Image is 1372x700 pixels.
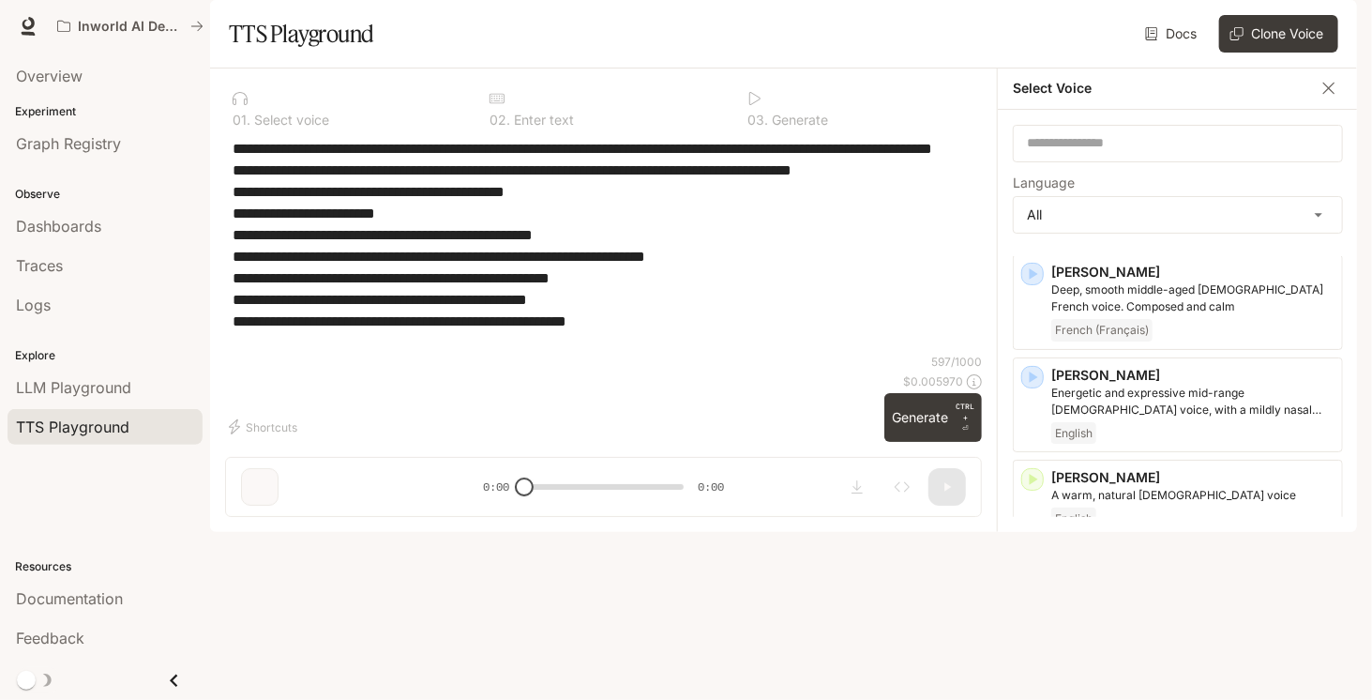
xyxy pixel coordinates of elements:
[768,114,828,127] p: Generate
[1051,422,1096,445] span: English
[1219,15,1338,53] button: Clone Voice
[1051,282,1334,315] p: Deep, smooth middle-aged male French voice. Composed and calm
[229,15,374,53] h1: TTS Playground
[1051,366,1334,385] p: [PERSON_NAME]
[884,393,982,442] button: GenerateCTRL +⏎
[1051,508,1096,530] span: English
[510,114,574,127] p: Enter text
[78,19,183,35] p: Inworld AI Demos
[49,8,212,45] button: All workspaces
[250,114,329,127] p: Select voice
[1051,319,1153,342] span: French (Français)
[1051,263,1334,282] p: [PERSON_NAME]
[225,412,305,442] button: Shortcuts
[1013,176,1075,190] p: Language
[747,114,768,127] p: 0 3 .
[490,114,510,127] p: 0 2 .
[1141,15,1204,53] a: Docs
[956,401,974,434] p: ⏎
[1051,468,1334,487] p: [PERSON_NAME]
[956,401,974,423] p: CTRL +
[1014,197,1342,233] div: All
[1051,487,1334,504] p: A warm, natural female voice
[233,114,250,127] p: 0 1 .
[1051,385,1334,418] p: Energetic and expressive mid-range male voice, with a mildly nasal quality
